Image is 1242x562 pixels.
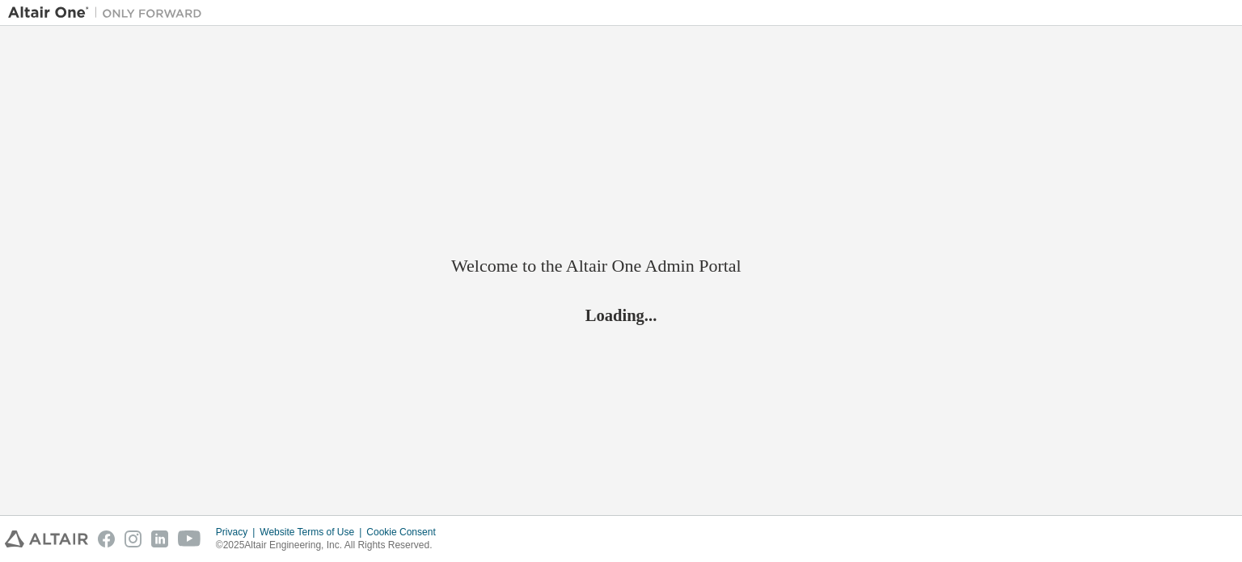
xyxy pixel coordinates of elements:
img: altair_logo.svg [5,530,88,547]
p: © 2025 Altair Engineering, Inc. All Rights Reserved. [216,539,446,552]
img: facebook.svg [98,530,115,547]
h2: Loading... [451,304,791,325]
img: youtube.svg [178,530,201,547]
h2: Welcome to the Altair One Admin Portal [451,255,791,277]
div: Cookie Consent [366,526,445,539]
div: Privacy [216,526,260,539]
img: instagram.svg [125,530,142,547]
img: linkedin.svg [151,530,168,547]
img: Altair One [8,5,210,21]
div: Website Terms of Use [260,526,366,539]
